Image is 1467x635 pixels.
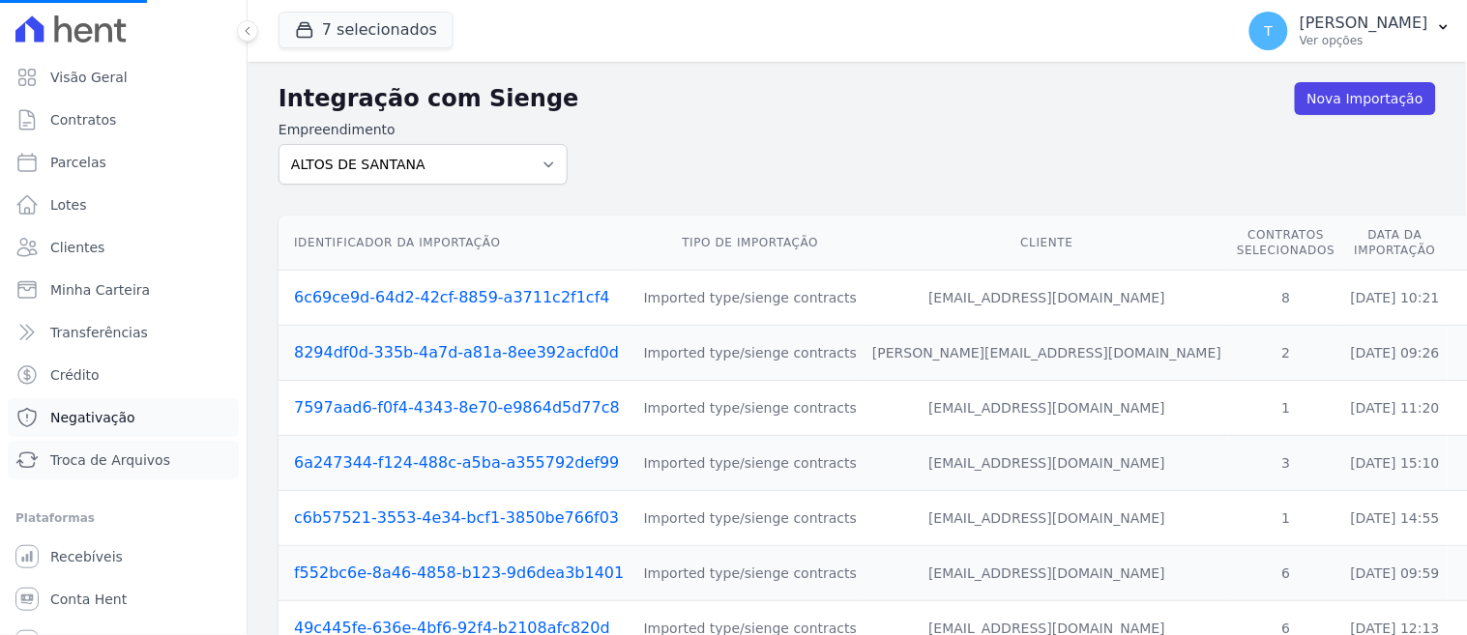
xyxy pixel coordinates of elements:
[1229,491,1343,546] td: 1
[1229,271,1343,326] td: 8
[1229,326,1343,381] td: 2
[279,216,636,271] th: Identificador da Importação
[1300,14,1428,33] p: [PERSON_NAME]
[50,153,106,172] span: Parcelas
[50,238,104,257] span: Clientes
[294,398,620,417] a: 7597aad6-f0f4-4343-8e70-e9864d5d77c8
[279,12,454,48] button: 7 selecionados
[8,313,239,352] a: Transferências
[50,68,128,87] span: Visão Geral
[8,398,239,437] a: Negativação
[1343,271,1448,326] td: [DATE] 10:21
[8,271,239,309] a: Minha Carteira
[1343,381,1448,436] td: [DATE] 11:20
[865,271,1229,326] td: [EMAIL_ADDRESS][DOMAIN_NAME]
[1229,381,1343,436] td: 1
[1343,436,1448,491] td: [DATE] 15:10
[50,450,170,470] span: Troca de Arquivos
[8,101,239,139] a: Contratos
[50,280,150,300] span: Minha Carteira
[279,81,1295,116] h2: Integração com Sienge
[50,195,87,215] span: Lotes
[8,580,239,619] a: Conta Hent
[50,408,135,427] span: Negativação
[50,110,116,130] span: Contratos
[1343,216,1448,271] th: Data da Importação
[50,323,148,342] span: Transferências
[294,288,610,306] a: 6c69ce9d-64d2-42cf-8859-a3711c2f1cf4
[636,546,865,601] td: Imported type/sienge contracts
[50,590,127,609] span: Conta Hent
[636,381,865,436] td: Imported type/sienge contracts
[8,356,239,394] a: Crédito
[8,143,239,182] a: Parcelas
[8,537,239,576] a: Recebíveis
[865,436,1229,491] td: [EMAIL_ADDRESS][DOMAIN_NAME]
[294,453,619,472] a: 6a247344-f124-488c-a5ba-a355792def99
[1343,546,1448,601] td: [DATE] 09:59
[636,271,865,326] td: Imported type/sienge contracts
[1229,216,1343,271] th: Contratos Selecionados
[865,326,1229,381] td: [PERSON_NAME][EMAIL_ADDRESS][DOMAIN_NAME]
[865,381,1229,436] td: [EMAIL_ADDRESS][DOMAIN_NAME]
[1295,82,1436,115] a: Nova Importação
[1300,33,1428,48] p: Ver opções
[279,120,568,140] label: Empreendimento
[636,216,865,271] th: Tipo de Importação
[636,491,865,546] td: Imported type/sienge contracts
[1343,491,1448,546] td: [DATE] 14:55
[50,365,100,385] span: Crédito
[50,547,123,566] span: Recebíveis
[1343,326,1448,381] td: [DATE] 09:26
[865,216,1229,271] th: Cliente
[865,546,1229,601] td: [EMAIL_ADDRESS][DOMAIN_NAME]
[636,436,865,491] td: Imported type/sienge contracts
[294,563,624,582] a: f552bc6e-8a46-4858-b123-9d6dea3b1401
[294,343,619,361] a: 8294df0d-335b-4a7d-a81a-8ee392acfd0d
[1229,546,1343,601] td: 6
[8,441,239,479] a: Troca de Arquivos
[1234,4,1467,58] button: T [PERSON_NAME] Ver opções
[294,508,619,527] a: c6b57521-3553-4e34-bcf1-3850be766f03
[15,506,231,530] div: Plataformas
[8,186,239,224] a: Lotes
[1265,24,1274,38] span: T
[865,491,1229,546] td: [EMAIL_ADDRESS][DOMAIN_NAME]
[8,58,239,97] a: Visão Geral
[636,326,865,381] td: Imported type/sienge contracts
[8,228,239,267] a: Clientes
[1229,436,1343,491] td: 3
